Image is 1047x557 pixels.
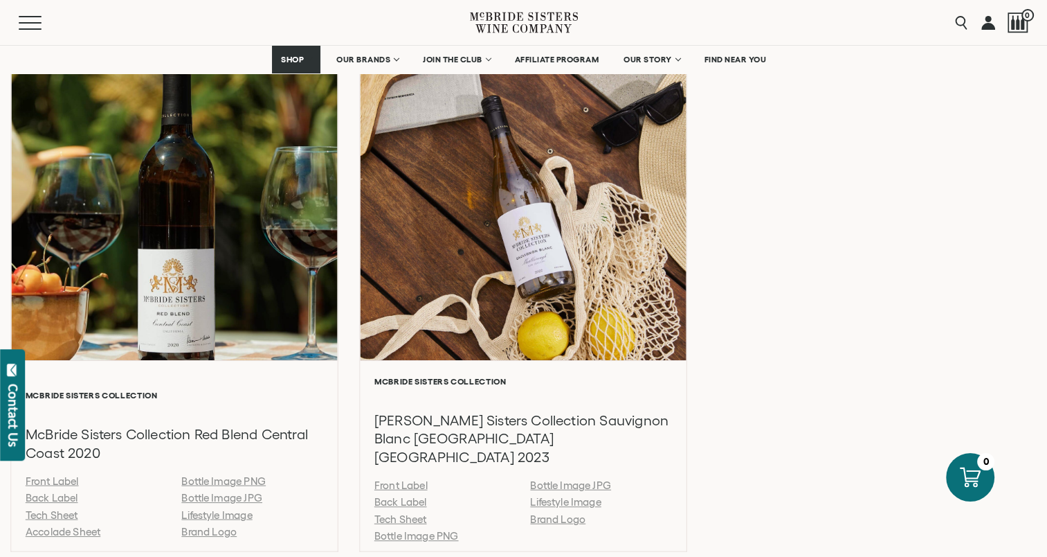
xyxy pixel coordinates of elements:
a: JOIN THE CLUB [414,46,499,73]
span: OUR BRANDS [336,55,390,64]
span: JOIN THE CLUB [423,55,482,64]
a: OUR STORY [614,46,689,73]
button: Mobile Menu Trigger [19,16,69,30]
a: Accolade Sheet [26,525,100,537]
a: Bottle Image PNG [181,475,266,486]
a: Brand Logo [531,513,586,524]
a: Bottle Image JPG [181,491,262,503]
a: Front Label [26,475,79,486]
span: AFFILIATE PROGRAM [515,55,599,64]
a: Front Label [374,479,428,490]
a: Tech Sheet [26,509,78,520]
h3: McBride Sisters Collection Red Blend Central Coast 2020 [26,425,324,462]
a: Brand Logo [181,525,237,537]
span: 0 [1021,9,1034,21]
h6: McBride Sisters Collection [26,390,324,399]
span: OUR STORY [623,55,672,64]
div: Contact Us [6,384,20,447]
a: Bottle Image JPG [531,479,612,490]
h6: McBride Sisters Collection [374,376,673,385]
a: Back Label [374,496,427,508]
a: FIND NEAR YOU [695,46,776,73]
a: SHOP [272,46,320,73]
h3: [PERSON_NAME] Sisters Collection Sauvignon Blanc [GEOGRAPHIC_DATA] [GEOGRAPHIC_DATA] 2023 [374,411,673,466]
a: Bottle Image PNG [374,529,459,541]
a: Lifestyle Image [531,496,601,508]
span: FIND NEAR YOU [704,55,767,64]
a: Tech Sheet [374,513,427,524]
a: Back Label [26,491,78,503]
a: OUR BRANDS [327,46,407,73]
a: Lifestyle Image [181,509,252,520]
a: AFFILIATE PROGRAM [506,46,608,73]
div: 0 [977,453,994,470]
span: SHOP [281,55,304,64]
